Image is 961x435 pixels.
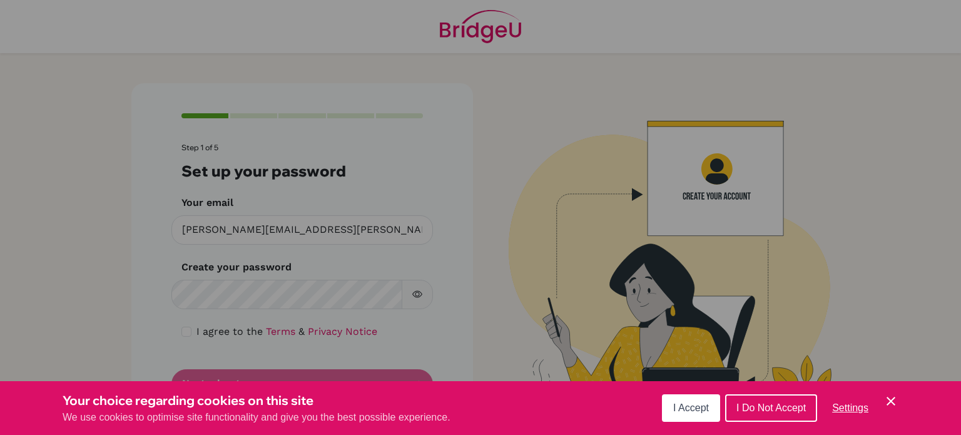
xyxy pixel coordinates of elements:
span: I Do Not Accept [736,402,806,413]
span: Settings [832,402,868,413]
p: We use cookies to optimise site functionality and give you the best possible experience. [63,410,450,425]
button: Settings [822,396,878,421]
span: I Accept [673,402,709,413]
button: Save and close [883,394,898,409]
h3: Your choice regarding cookies on this site [63,391,450,410]
button: I Accept [662,394,720,422]
button: I Do Not Accept [725,394,817,422]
